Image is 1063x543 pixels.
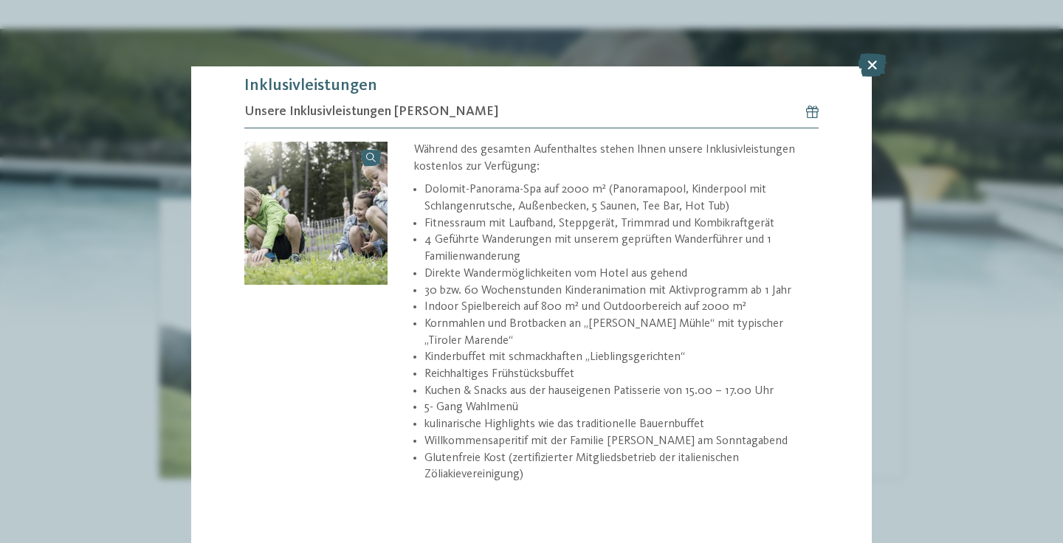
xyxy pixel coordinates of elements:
[424,181,819,215] li: Dolomit-Panorama-Spa auf 2000 m² (Panoramapool, Kinderpool mit Schlangenrutsche, Außenbecken, 5 S...
[424,383,819,400] li: Kuchen & Snacks aus der hauseigenen Patisserie von 15.00 – 17.00 Uhr
[424,266,819,283] li: Direkte Wandermöglichkeiten vom Hotel aus gehend
[424,366,819,383] li: Reichhaltiges Frühstücksbuffet
[244,142,388,286] img: Goldener Herbst
[424,215,819,232] li: Fitnessraum mit Laufband, Steppgerät, Trimmrad und Kombikraftgerät
[424,433,819,450] li: Willkommensaperitif mit der Familie [PERSON_NAME] am Sonntagabend
[424,416,819,433] li: kulinarische Highlights wie das traditionelle Bauernbuffet
[424,349,819,366] li: Kinderbuffet mit schmackhaften „Lieblingsgerichten“
[424,299,819,316] li: Indoor Spielbereich auf 800 m² und Outdoorbereich auf 2000 m²
[424,399,819,416] li: 5- Gang Wahlmenü
[244,103,498,121] span: Unsere Inklusivleistungen [PERSON_NAME]
[424,316,819,349] li: Kornmahlen und Brotbacken an „[PERSON_NAME] Mühle“ mit typischer „Tiroler Marende“
[244,77,377,94] span: Inklusivleistungen
[414,142,819,175] p: Während des gesamten Aufenthaltes stehen Ihnen unsere Inklusivleistungen kostenlos zur Verfügung:
[424,450,819,483] li: Glutenfreie Kost (zertifizierter Mitgliedsbetrieb der italienischen Zöliakievereinigung)
[424,232,819,265] li: 4 Geführte Wanderungen mit unserem geprüften Wanderführer und 1 Familienwanderung
[424,283,819,300] li: 30 bzw. 60 Wochenstunden Kinderanimation mit Aktivprogramm ab 1 Jahr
